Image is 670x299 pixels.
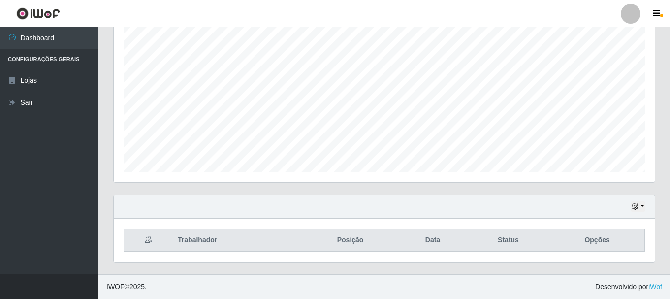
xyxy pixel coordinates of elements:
th: Posição [302,229,399,252]
span: © 2025 . [106,282,147,292]
span: Desenvolvido por [595,282,662,292]
img: CoreUI Logo [16,7,60,20]
th: Data [399,229,467,252]
th: Opções [550,229,644,252]
span: IWOF [106,283,125,291]
a: iWof [648,283,662,291]
th: Trabalhador [172,229,302,252]
th: Status [467,229,550,252]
